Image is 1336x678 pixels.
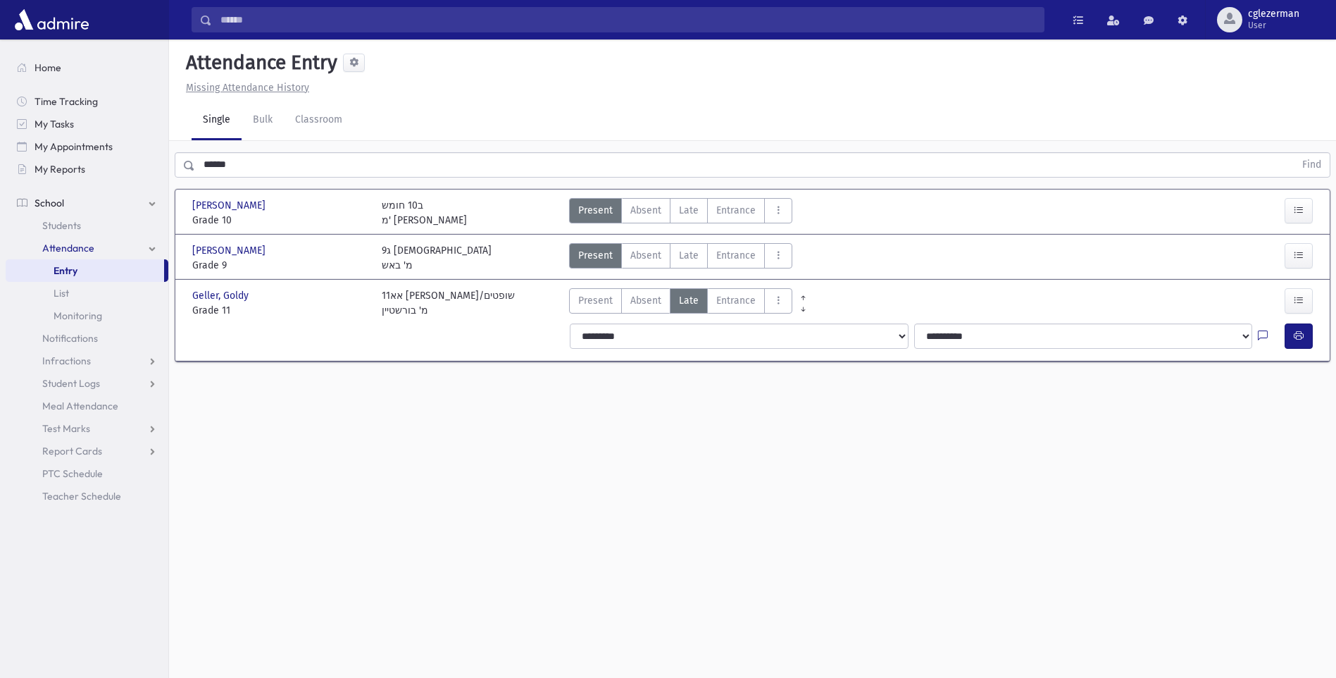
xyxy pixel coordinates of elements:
[1248,20,1299,31] span: User
[716,293,756,308] span: Entrance
[382,243,492,273] div: 9ג [DEMOGRAPHIC_DATA] מ' באש
[54,309,102,322] span: Monitoring
[6,395,168,417] a: Meal Attendance
[382,198,467,228] div: ב10 חומש מ' [PERSON_NAME]
[6,440,168,462] a: Report Cards
[54,287,69,300] span: List
[180,51,337,75] h5: Attendance Entry
[42,422,90,435] span: Test Marks
[578,248,613,263] span: Present
[679,248,699,263] span: Late
[630,293,661,308] span: Absent
[42,377,100,390] span: Student Logs
[35,163,85,175] span: My Reports
[42,242,94,254] span: Attendance
[192,303,368,318] span: Grade 11
[35,140,113,153] span: My Appointments
[192,243,268,258] span: [PERSON_NAME]
[54,264,77,277] span: Entry
[42,355,91,367] span: Infractions
[630,248,661,263] span: Absent
[1294,153,1330,177] button: Find
[42,332,98,345] span: Notifications
[6,372,168,395] a: Student Logs
[242,101,284,140] a: Bulk
[716,248,756,263] span: Entrance
[6,282,168,304] a: List
[6,90,168,113] a: Time Tracking
[6,158,168,180] a: My Reports
[35,197,64,209] span: School
[6,462,168,485] a: PTC Schedule
[192,258,368,273] span: Grade 9
[35,118,74,130] span: My Tasks
[569,288,792,318] div: AttTypes
[6,214,168,237] a: Students
[569,198,792,228] div: AttTypes
[578,203,613,218] span: Present
[192,101,242,140] a: Single
[630,203,661,218] span: Absent
[716,203,756,218] span: Entrance
[6,417,168,440] a: Test Marks
[1248,8,1299,20] span: cglezerman
[212,7,1044,32] input: Search
[679,203,699,218] span: Late
[382,288,515,318] div: אא11 [PERSON_NAME]/שופטים מ' בורשטיין
[284,101,354,140] a: Classroom
[569,243,792,273] div: AttTypes
[679,293,699,308] span: Late
[6,56,168,79] a: Home
[42,400,118,412] span: Meal Attendance
[6,192,168,214] a: School
[35,95,98,108] span: Time Tracking
[192,198,268,213] span: [PERSON_NAME]
[35,61,61,74] span: Home
[6,113,168,135] a: My Tasks
[578,293,613,308] span: Present
[192,288,251,303] span: Geller, Goldy
[6,304,168,327] a: Monitoring
[180,82,309,94] a: Missing Attendance History
[6,327,168,350] a: Notifications
[6,350,168,372] a: Infractions
[6,237,168,259] a: Attendance
[42,219,81,232] span: Students
[6,135,168,158] a: My Appointments
[6,259,164,282] a: Entry
[42,445,102,457] span: Report Cards
[42,490,121,503] span: Teacher Schedule
[11,6,92,34] img: AdmirePro
[186,82,309,94] u: Missing Attendance History
[6,485,168,507] a: Teacher Schedule
[42,467,103,480] span: PTC Schedule
[192,213,368,228] span: Grade 10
